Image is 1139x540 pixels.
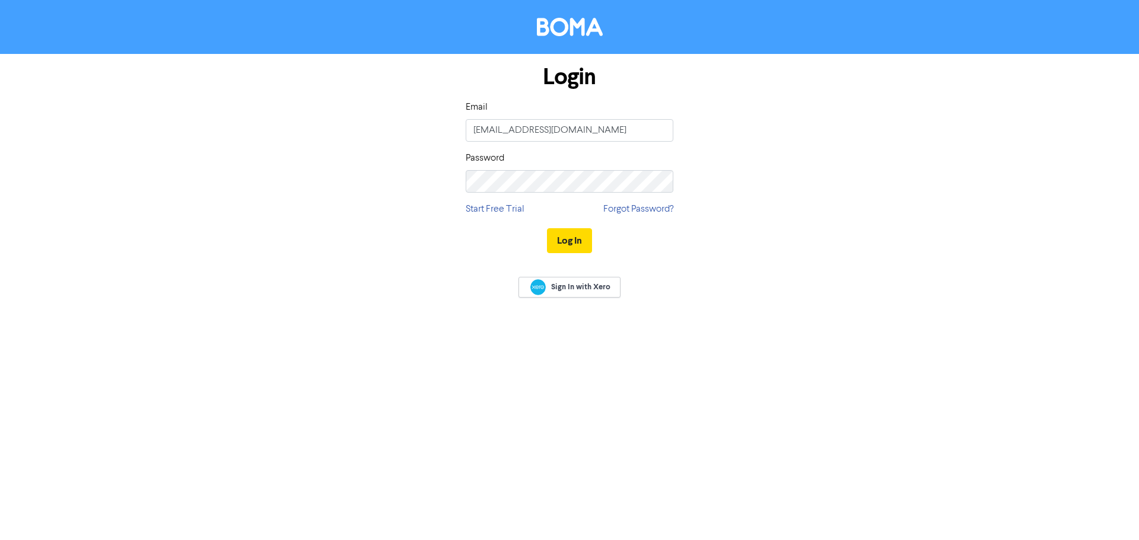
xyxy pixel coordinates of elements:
[551,282,610,292] span: Sign In with Xero
[466,151,504,165] label: Password
[518,277,621,298] a: Sign In with Xero
[466,202,524,216] a: Start Free Trial
[603,202,673,216] a: Forgot Password?
[530,279,546,295] img: Xero logo
[466,63,673,91] h1: Login
[547,228,592,253] button: Log In
[537,18,603,36] img: BOMA Logo
[1080,483,1139,540] iframe: Chat Widget
[466,100,488,114] label: Email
